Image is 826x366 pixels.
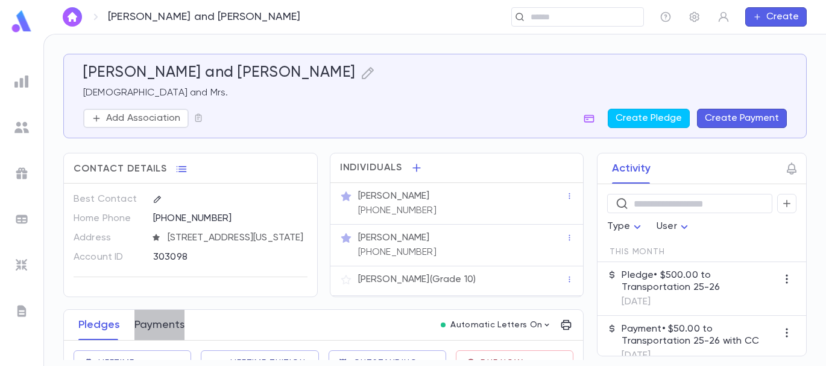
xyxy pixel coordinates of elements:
[358,205,437,217] p: [PHONE_NUMBER]
[14,258,29,272] img: imports_grey.530a8a0e642e233f2baf0ef88e8c9fcb.svg
[74,248,143,267] p: Account ID
[74,209,143,228] p: Home Phone
[14,120,29,135] img: students_grey.60c7aba0da46da39d6d829b817ac14fc.svg
[340,162,403,174] span: Individuals
[358,232,430,244] p: [PERSON_NAME]
[65,12,80,22] img: home_white.a664292cf8c1dea59945f0da9f25487c.svg
[608,109,690,128] button: Create Pledge
[83,87,787,99] p: [DEMOGRAPHIC_DATA] and Mrs.
[153,209,307,227] div: [PHONE_NUMBER]
[622,296,777,308] p: [DATE]
[134,310,184,340] button: Payments
[74,163,167,175] span: Contact Details
[153,248,276,266] div: 303098
[108,10,301,24] p: [PERSON_NAME] and [PERSON_NAME]
[14,212,29,226] img: batches_grey.339ca447c9d9533ef1741baa751efc33.svg
[10,10,34,33] img: logo
[436,316,556,333] button: Automatic Letters On
[622,350,777,362] p: [DATE]
[106,112,180,124] p: Add Association
[83,109,189,128] button: Add Association
[358,274,476,286] p: [PERSON_NAME] (Grade 10)
[612,153,651,184] button: Activity
[610,247,664,257] span: This Month
[78,310,120,340] button: Pledges
[83,64,356,82] h5: [PERSON_NAME] and [PERSON_NAME]
[745,7,807,27] button: Create
[358,246,437,258] p: [PHONE_NUMBER]
[607,222,630,231] span: Type
[14,304,29,318] img: letters_grey.7941b92b52307dd3b8a917253454ce1c.svg
[657,222,677,231] span: User
[697,109,787,128] button: Create Payment
[74,228,143,248] p: Address
[622,269,777,294] p: Pledge • $500.00 to Transportation 25-26
[163,232,308,244] span: [STREET_ADDRESS][US_STATE]
[74,190,143,209] p: Best Contact
[358,190,430,202] p: [PERSON_NAME]
[657,215,692,239] div: User
[14,166,29,181] img: campaigns_grey.99e729a5f7ee94e3726e6486bddda8f1.svg
[450,320,542,330] p: Automatic Letters On
[622,323,777,347] p: Payment • $50.00 to Transportation 25-26 with CC
[14,74,29,89] img: reports_grey.c525e4749d1bce6a11f5fe2a8de1b229.svg
[607,215,645,239] div: Type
